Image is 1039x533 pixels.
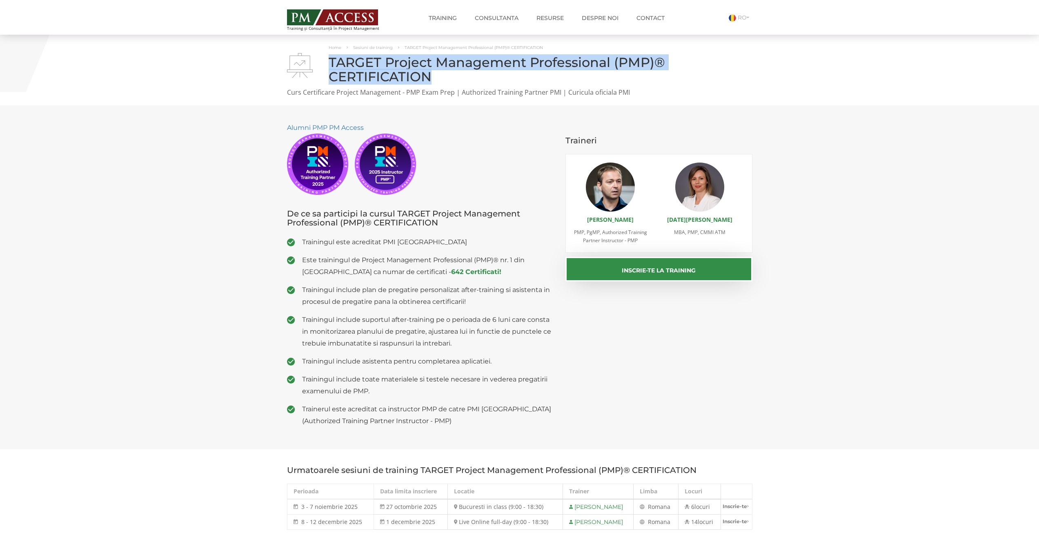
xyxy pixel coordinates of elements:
[287,124,364,132] a: Alumni PMP PM Access
[374,484,448,500] th: Data limita inscriere
[287,26,394,31] span: Training și Consultanță în Project Management
[729,14,736,22] img: Romana
[287,484,374,500] th: Perioada
[648,503,655,511] span: Ro
[451,268,501,276] a: 642 Certificati!
[530,10,570,26] a: Resurse
[302,355,554,367] span: Trainingul include asistenta pentru completarea aplicatiei.
[405,45,543,50] span: TARGET Project Management Professional (PMP)® CERTIFICATION
[694,503,710,511] span: locuri
[287,466,752,475] h3: Urmatoarele sesiuni de training TARGET Project Management Professional (PMP)® CERTIFICATION
[655,518,670,526] span: mana
[301,503,358,511] span: 3 - 7 noiembrie 2025
[721,500,752,513] a: Inscrie-te
[674,229,725,236] span: MBA, PMP, CMMI ATM
[302,284,554,308] span: Trainingul include plan de pregatire personalizat after-training si asistenta in procesul de preg...
[301,518,362,526] span: 8 - 12 decembrie 2025
[729,14,752,21] a: RO
[302,403,554,427] span: Trainerul este acreditat ca instructor PMP de catre PMI [GEOGRAPHIC_DATA] (Authorized Training Pa...
[563,484,634,500] th: Trainer
[287,209,554,227] h3: De ce sa participi la cursul TARGET Project Management Professional (PMP)® CERTIFICATION
[374,515,448,530] td: 1 decembrie 2025
[574,229,647,244] span: PMP, PgMP, Authorized Training Partner Instructor - PMP
[423,10,463,26] a: Training
[678,515,721,530] td: 14
[678,499,721,515] td: 6
[329,45,341,50] a: Home
[287,9,378,25] img: PM ACCESS - Echipa traineri si consultanti certificati PMP: Narciss Popescu, Mihai Olaru, Monica ...
[721,515,752,528] a: Inscrie-te
[698,518,713,526] span: locuri
[287,88,752,97] p: Curs Certificare Project Management - PMP Exam Prep | Authorized Training Partner PMI | Curicula ...
[648,518,655,526] span: Ro
[667,216,732,223] a: [DATE][PERSON_NAME]
[302,236,554,248] span: Trainingul este acreditat PMI [GEOGRAPHIC_DATA]
[565,136,752,145] h3: Traineri
[587,216,634,223] a: [PERSON_NAME]
[447,515,563,530] td: Live Online full-day (9:00 - 18:30)
[374,499,448,515] td: 27 octombrie 2025
[563,499,634,515] td: [PERSON_NAME]
[302,254,554,278] span: Este trainingul de Project Management Professional (PMP)® nr. 1 din [GEOGRAPHIC_DATA] ca numar de...
[447,484,563,500] th: Locatie
[447,499,563,515] td: Bucuresti in class (9:00 - 18:30)
[634,484,679,500] th: Limba
[576,10,625,26] a: Despre noi
[469,10,525,26] a: Consultanta
[563,515,634,530] td: [PERSON_NAME]
[302,314,554,349] span: Trainingul include suportul after-training pe o perioada de 6 luni care consta in monitorizarea p...
[287,7,394,31] a: Training și Consultanță în Project Management
[565,257,752,281] button: Inscrie-te la training
[287,53,313,78] img: TARGET Project Management Professional (PMP)® CERTIFICATION
[655,503,670,511] span: mana
[353,45,393,50] a: Sesiuni de training
[678,484,721,500] th: Locuri
[630,10,671,26] a: Contact
[287,55,752,84] h1: TARGET Project Management Professional (PMP)® CERTIFICATION
[302,373,554,397] span: Trainingul include toate materialele si testele necesare in vederea pregatirii examenului de PMP.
